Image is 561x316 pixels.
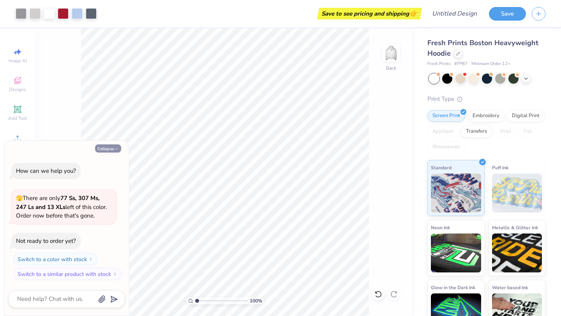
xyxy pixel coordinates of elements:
strong: 77 Ss, 307 Ms, 247 Ls and 13 XLs [16,194,100,211]
span: 100 % [250,297,262,304]
div: Rhinestones [427,141,465,153]
div: How can we help you? [16,167,76,175]
div: Transfers [461,126,492,137]
span: 👉 [409,9,418,18]
span: Standard [431,163,452,172]
span: Water based Ink [492,283,528,291]
div: Embroidery [467,110,505,122]
img: Puff Ink [492,174,542,212]
img: Standard [431,174,481,212]
span: Neon Ink [431,223,450,232]
div: Digital Print [507,110,545,122]
span: 🫣 [16,195,23,202]
button: Switch to a color with stock [13,253,97,265]
span: Puff Ink [492,163,508,172]
span: Glow in the Dark Ink [431,283,475,291]
div: Not ready to order yet? [16,237,76,245]
img: Back [383,45,399,61]
div: Foil [519,126,537,137]
span: Add Text [8,115,27,121]
span: Metallic & Glitter Ink [492,223,538,232]
div: Back [386,65,396,72]
div: Applique [427,126,459,137]
button: Save [489,7,526,21]
img: Switch to a similar product with stock [113,272,117,276]
img: Metallic & Glitter Ink [492,233,542,272]
span: Fresh Prints Boston Heavyweight Hoodie [427,38,538,58]
span: # FP87 [454,61,467,67]
span: Fresh Prints [427,61,450,67]
button: Switch to a similar product with stock [13,268,122,280]
span: Designs [9,86,26,93]
span: Minimum Order: 12 + [471,61,510,67]
div: Screen Print [427,110,465,122]
button: Collapse [95,144,121,153]
div: Print Type [427,95,545,104]
img: Neon Ink [431,233,481,272]
span: There are only left of this color. Order now before that's gone. [16,194,107,219]
div: Vinyl [494,126,516,137]
span: Image AI [9,58,27,64]
input: Untitled Design [426,6,483,21]
div: Save to see pricing and shipping [319,8,420,19]
img: Switch to a color with stock [88,257,93,262]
